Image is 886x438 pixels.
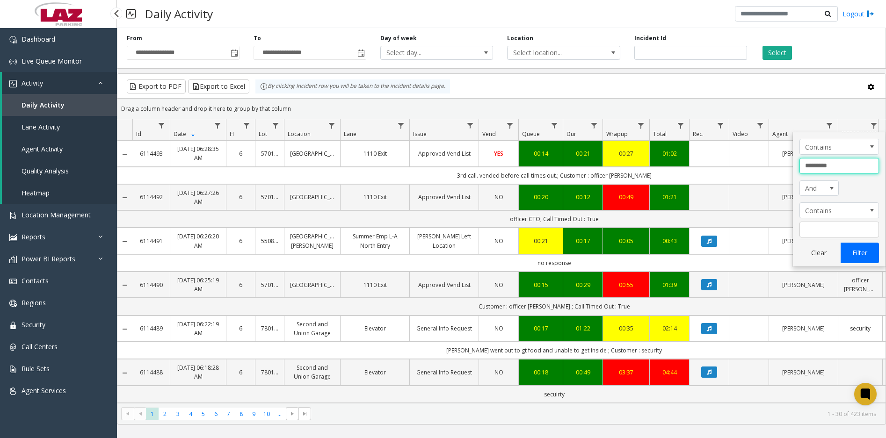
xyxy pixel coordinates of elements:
span: Security [22,320,45,329]
a: 6 [232,280,249,289]
a: Quality Analysis [2,160,117,182]
span: NO [494,368,503,376]
a: 00:17 [569,237,597,245]
span: Total [653,130,667,138]
a: NO [485,324,513,333]
a: 00:14 [524,149,557,158]
label: From [127,34,142,43]
div: 00:55 [609,280,644,289]
button: Filter [841,243,879,263]
div: Drag a column header and drop it here to group by that column [117,101,886,117]
img: 'icon' [9,58,17,65]
a: [PERSON_NAME] [775,149,832,158]
label: Day of week [380,34,417,43]
a: 01:21 [655,193,683,201]
a: [DATE] 06:27:26 AM [176,188,220,206]
span: Id [136,130,141,138]
a: Agent Activity [2,138,117,160]
span: Regions [22,298,46,307]
a: Total Filter Menu [675,119,687,132]
a: [PERSON_NAME] [775,324,832,333]
a: 00:15 [524,280,557,289]
span: Page 11 [273,408,286,420]
a: 570135 [261,280,278,289]
a: Summer Emp L-A North Entry [346,232,404,250]
a: 00:21 [569,149,597,158]
span: Video [733,130,748,138]
div: 00:27 [609,149,644,158]
a: Id Filter Menu [155,119,168,132]
a: Elevator [346,324,404,333]
h3: Daily Activity [140,2,218,25]
img: 'icon' [9,256,17,263]
a: Lane Filter Menu [395,119,407,132]
a: Logout [842,9,874,19]
button: Select [763,46,792,60]
span: Page 9 [247,408,260,420]
a: Second and Union Garage [290,320,334,337]
span: [PERSON_NAME] [842,130,884,138]
a: 6 [232,368,249,377]
a: 6 [232,237,249,245]
div: 02:14 [655,324,683,333]
a: Elevator [346,368,404,377]
div: 00:18 [524,368,557,377]
a: Issue Filter Menu [464,119,477,132]
span: Agent Filter Operators [799,139,879,155]
a: Collapse Details [117,194,132,201]
span: Page 1 [146,408,159,420]
span: Toggle popup [356,46,366,59]
button: Export to PDF [127,79,186,93]
a: [PERSON_NAME] [775,368,832,377]
img: 'icon' [9,388,17,395]
a: 00:12 [569,193,597,201]
img: 'icon' [9,212,17,219]
a: Location Filter Menu [326,119,338,132]
a: 00:21 [524,237,557,245]
a: 00:17 [524,324,557,333]
img: logout [867,9,874,19]
span: Contains [800,203,863,218]
span: Heatmap [22,188,50,197]
a: Collapse Details [117,151,132,158]
span: Page 5 [197,408,210,420]
span: Power BI Reports [22,254,75,263]
span: Select day... [381,46,470,59]
span: Location Management [22,210,91,219]
img: 'icon' [9,300,17,307]
a: [DATE] 06:26:20 AM [176,232,220,250]
a: 6 [232,324,249,333]
span: Agent Filter Operators [799,202,879,218]
span: Dashboard [22,35,55,43]
input: Agent Filter [799,158,879,174]
a: Collapse Details [117,325,132,333]
a: Collapse Details [117,238,132,245]
a: [PERSON_NAME] [775,237,832,245]
a: [DATE] 06:28:35 AM [176,144,220,162]
a: officer [PERSON_NAME] [844,276,877,294]
span: Page 8 [235,408,247,420]
a: NO [485,368,513,377]
div: 01:02 [655,149,683,158]
button: Clear [799,243,838,263]
a: 6114488 [138,368,164,377]
img: infoIcon.svg [260,83,268,90]
span: Location [288,130,311,138]
a: NO [485,237,513,245]
a: 780169 [261,368,278,377]
a: Wrapup Filter Menu [635,119,647,132]
div: 04:44 [655,368,683,377]
div: 00:29 [569,280,597,289]
span: Page 6 [210,408,222,420]
a: 00:05 [609,237,644,245]
a: 6114493 [138,149,164,158]
a: 6114489 [138,324,164,333]
div: 00:43 [655,237,683,245]
a: [PERSON_NAME] [775,193,832,201]
span: Agent Services [22,386,66,395]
